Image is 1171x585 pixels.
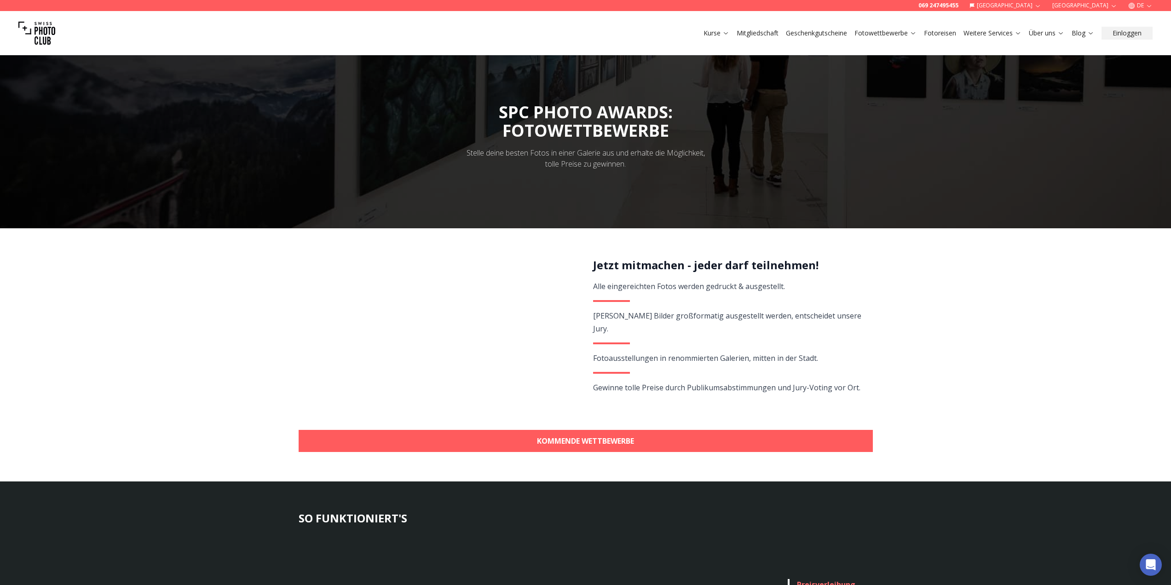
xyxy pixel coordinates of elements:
a: Kurse [704,29,729,38]
div: FOTOWETTBEWERBE [499,122,673,140]
span: [PERSON_NAME] Bilder großformatig ausgestellt werden, entscheidet unsere Jury. [593,311,861,334]
span: Gewinne tolle Preise durch Publikumsabstimmungen und Jury-Voting vor Ort. [593,382,860,393]
button: Über uns [1025,27,1068,40]
a: 069 247495455 [918,2,958,9]
div: Stelle deine besten Fotos in einer Galerie aus und erhalte die Möglichkeit, tolle Preise zu gewin... [461,147,711,169]
a: Fotowettbewerbe [854,29,917,38]
div: Open Intercom Messenger [1140,554,1162,576]
button: Kurse [700,27,733,40]
a: Fotoreisen [924,29,956,38]
button: Blog [1068,27,1098,40]
button: Einloggen [1102,27,1153,40]
a: Mitgliedschaft [737,29,779,38]
a: Weitere Services [963,29,1021,38]
button: Fotoreisen [920,27,960,40]
button: Fotowettbewerbe [851,27,920,40]
a: KOMMENDE WETTBEWERBE [299,430,873,452]
a: Geschenkgutscheine [786,29,847,38]
a: Über uns [1029,29,1064,38]
button: Weitere Services [960,27,1025,40]
img: Swiss photo club [18,15,55,52]
span: SPC PHOTO AWARDS: [499,101,673,140]
h2: Jetzt mitmachen - jeder darf teilnehmen! [593,258,862,272]
a: Blog [1072,29,1094,38]
button: Mitgliedschaft [733,27,782,40]
h3: SO FUNKTIONIERT'S [299,511,873,526]
span: Fotoausstellungen in renommierten Galerien, mitten in der Stadt. [593,353,818,363]
span: Alle eingereichten Fotos werden gedruckt & ausgestellt. [593,281,785,291]
button: Geschenkgutscheine [782,27,851,40]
